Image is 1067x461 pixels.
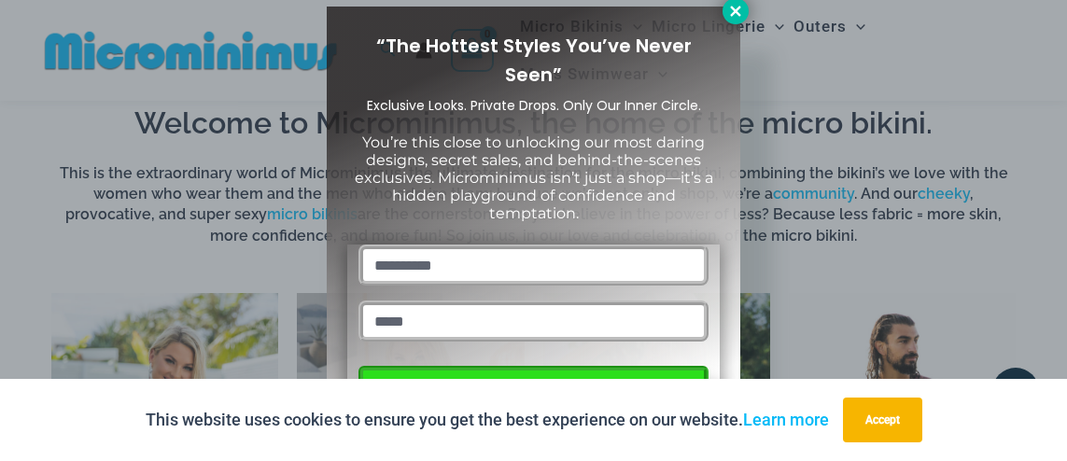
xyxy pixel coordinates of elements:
[376,33,692,88] span: “The Hottest Styles You’ve Never Seen”
[843,398,922,442] button: Accept
[146,406,829,434] p: This website uses cookies to ensure you get the best experience on our website.
[367,96,701,115] span: Exclusive Looks. Private Drops. Only Our Inner Circle.
[355,133,713,223] span: You’re this close to unlocking our most daring designs, secret sales, and behind-the-scenes exclu...
[743,410,829,429] a: Learn more
[358,366,709,419] button: Sign up now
